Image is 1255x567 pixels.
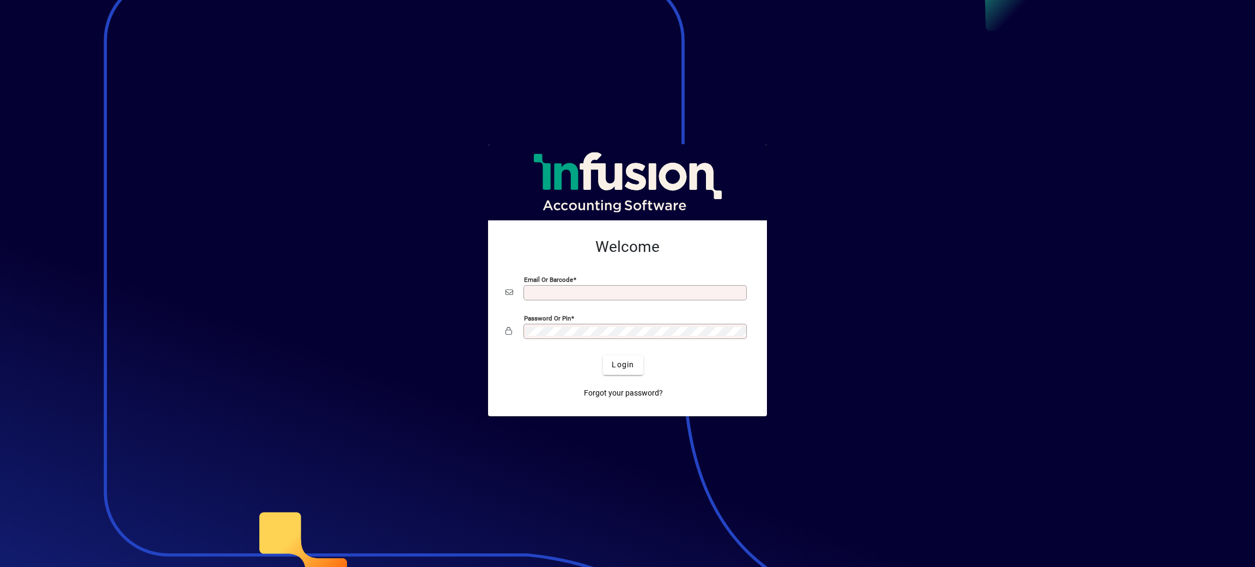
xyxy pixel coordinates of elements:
h2: Welcome [505,238,750,256]
span: Login [612,359,634,371]
mat-label: Password or Pin [524,314,571,322]
mat-label: Email or Barcode [524,275,573,283]
span: Forgot your password? [584,387,663,399]
a: Forgot your password? [580,384,667,403]
button: Login [603,355,643,375]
